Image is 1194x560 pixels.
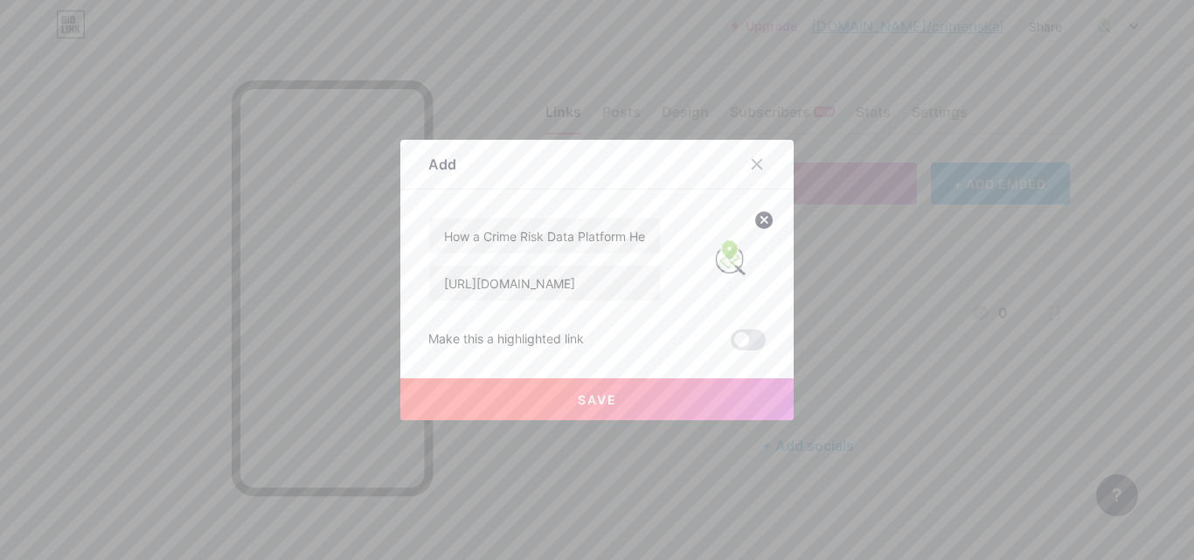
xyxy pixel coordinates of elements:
img: link_thumbnail [682,218,766,301]
span: Save [578,392,617,407]
input: URL [429,266,660,301]
input: Title [429,218,660,253]
div: Add [428,154,456,175]
button: Save [400,378,794,420]
div: Make this a highlighted link [428,329,584,350]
